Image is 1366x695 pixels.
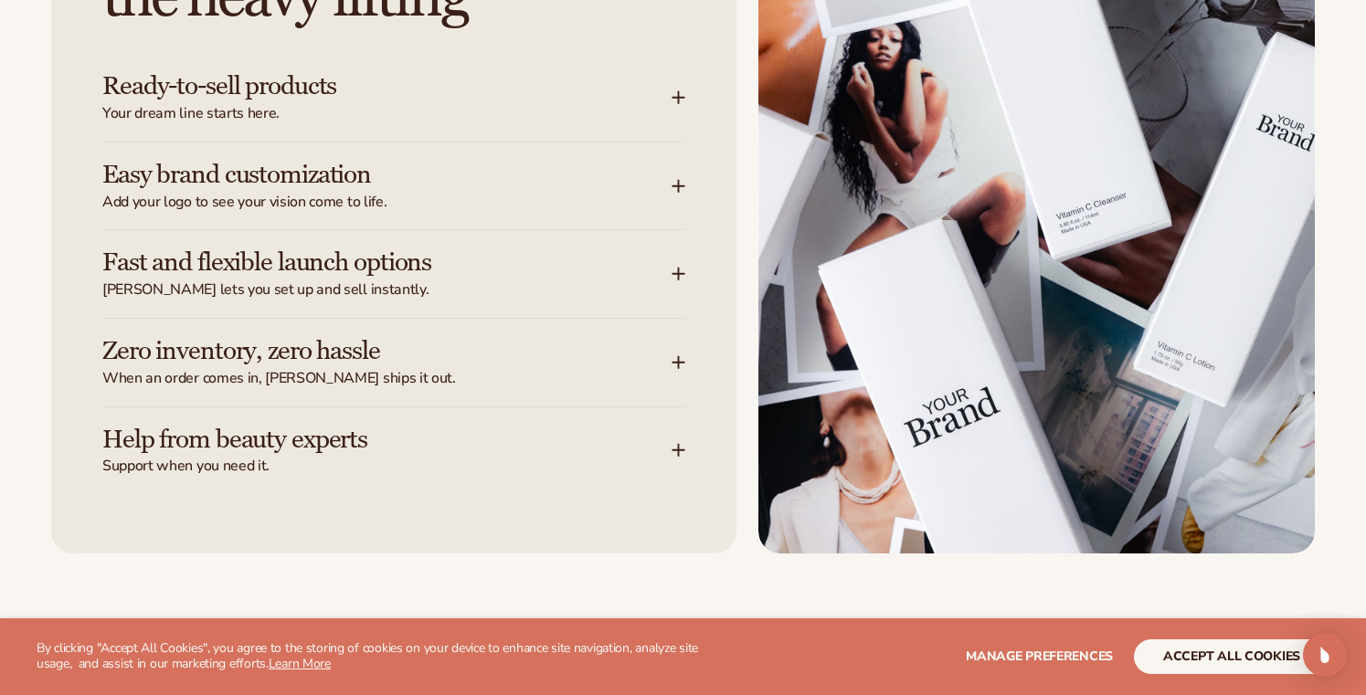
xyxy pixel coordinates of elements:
h3: Ready-to-sell products [102,72,617,100]
button: accept all cookies [1134,639,1329,674]
span: Add your logo to see your vision come to life. [102,193,672,212]
span: When an order comes in, [PERSON_NAME] ships it out. [102,369,672,388]
h3: Help from beauty experts [102,426,617,454]
p: By clicking "Accept All Cookies", you agree to the storing of cookies on your device to enhance s... [37,641,735,672]
span: Your dream line starts here. [102,104,672,123]
button: Manage preferences [966,639,1113,674]
h3: Easy brand customization [102,161,617,189]
span: [PERSON_NAME] lets you set up and sell instantly. [102,280,672,300]
span: Manage preferences [966,648,1113,665]
h3: Fast and flexible launch options [102,248,617,277]
h3: Zero inventory, zero hassle [102,337,617,365]
div: Open Intercom Messenger [1303,633,1347,677]
a: Learn More [269,655,331,672]
span: Support when you need it. [102,457,672,476]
